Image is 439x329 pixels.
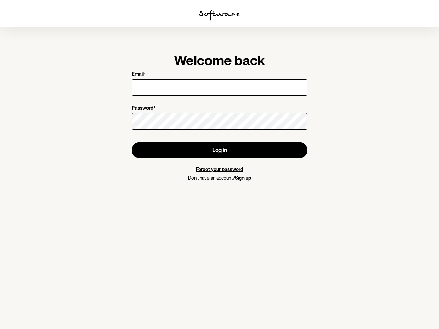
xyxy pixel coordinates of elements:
img: software logo [199,10,240,21]
p: Don't have an account? [132,175,307,181]
p: Password [132,105,153,112]
button: Log in [132,142,307,158]
a: Sign up [235,175,251,181]
h1: Welcome back [132,52,307,69]
p: Email [132,71,144,78]
a: Forgot your password [196,167,243,172]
